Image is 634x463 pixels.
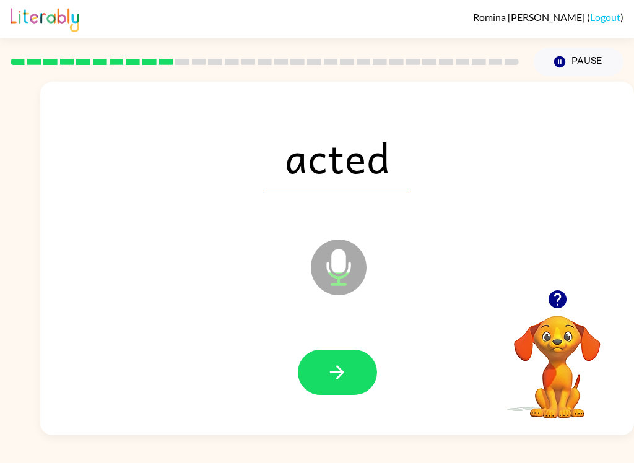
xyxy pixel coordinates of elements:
button: Pause [534,48,623,76]
div: ( ) [473,11,623,23]
img: Literably [11,5,79,32]
span: acted [266,125,409,189]
span: Romina [PERSON_NAME] [473,11,587,23]
video: Your browser must support playing .mp4 files to use Literably. Please try using another browser. [495,296,619,420]
a: Logout [590,11,620,23]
